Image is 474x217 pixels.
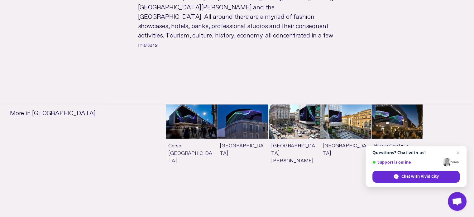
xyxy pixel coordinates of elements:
[401,174,439,179] span: Chat with Vivid City
[454,149,462,156] span: Close chat
[372,171,460,183] div: Chat with Vivid City
[372,150,460,155] span: Questions? Chat with us!
[372,160,440,165] span: Support is online
[448,192,467,211] div: Open chat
